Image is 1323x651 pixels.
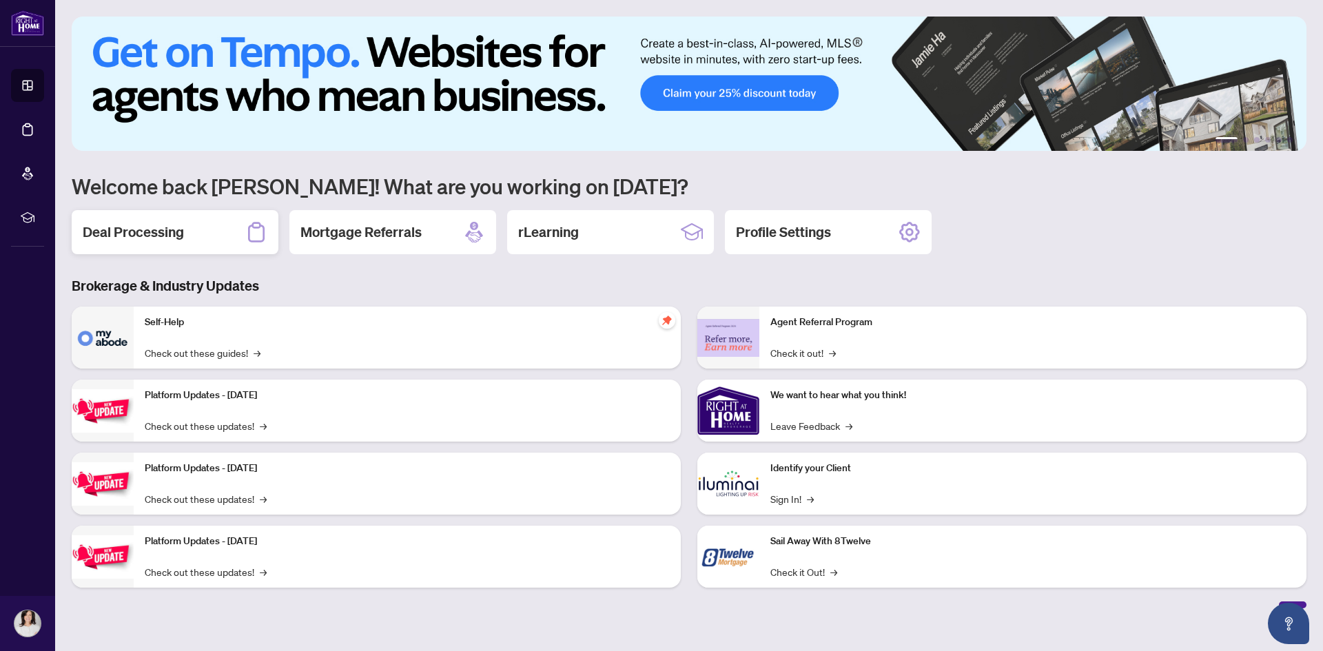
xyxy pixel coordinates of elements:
[770,315,1295,330] p: Agent Referral Program
[72,307,134,369] img: Self-Help
[770,491,814,506] a: Sign In!→
[72,276,1306,296] h3: Brokerage & Industry Updates
[72,17,1306,151] img: Slide 0
[1254,137,1260,143] button: 3
[72,535,134,579] img: Platform Updates - June 23, 2025
[260,418,267,433] span: →
[145,418,267,433] a: Check out these updates!→
[736,223,831,242] h2: Profile Settings
[83,223,184,242] h2: Deal Processing
[770,461,1295,476] p: Identify your Client
[300,223,422,242] h2: Mortgage Referrals
[770,564,837,579] a: Check it Out!→
[770,345,836,360] a: Check it out!→
[697,380,759,442] img: We want to hear what you think!
[1243,137,1249,143] button: 2
[72,389,134,433] img: Platform Updates - July 21, 2025
[830,564,837,579] span: →
[72,173,1306,199] h1: Welcome back [PERSON_NAME]! What are you working on [DATE]?
[697,526,759,588] img: Sail Away With 8Twelve
[845,418,852,433] span: →
[770,418,852,433] a: Leave Feedback→
[145,315,670,330] p: Self-Help
[829,345,836,360] span: →
[1287,137,1293,143] button: 6
[770,388,1295,403] p: We want to hear what you think!
[697,319,759,357] img: Agent Referral Program
[14,610,41,637] img: Profile Icon
[145,461,670,476] p: Platform Updates - [DATE]
[260,564,267,579] span: →
[145,491,267,506] a: Check out these updates!→
[145,564,267,579] a: Check out these updates!→
[145,345,260,360] a: Check out these guides!→
[518,223,579,242] h2: rLearning
[770,534,1295,549] p: Sail Away With 8Twelve
[145,388,670,403] p: Platform Updates - [DATE]
[254,345,260,360] span: →
[260,491,267,506] span: →
[72,462,134,506] img: Platform Updates - July 8, 2025
[807,491,814,506] span: →
[1276,137,1282,143] button: 5
[11,10,44,36] img: logo
[697,453,759,515] img: Identify your Client
[1216,137,1238,143] button: 1
[145,534,670,549] p: Platform Updates - [DATE]
[1265,137,1271,143] button: 4
[659,312,675,329] span: pushpin
[1268,603,1309,644] button: Open asap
